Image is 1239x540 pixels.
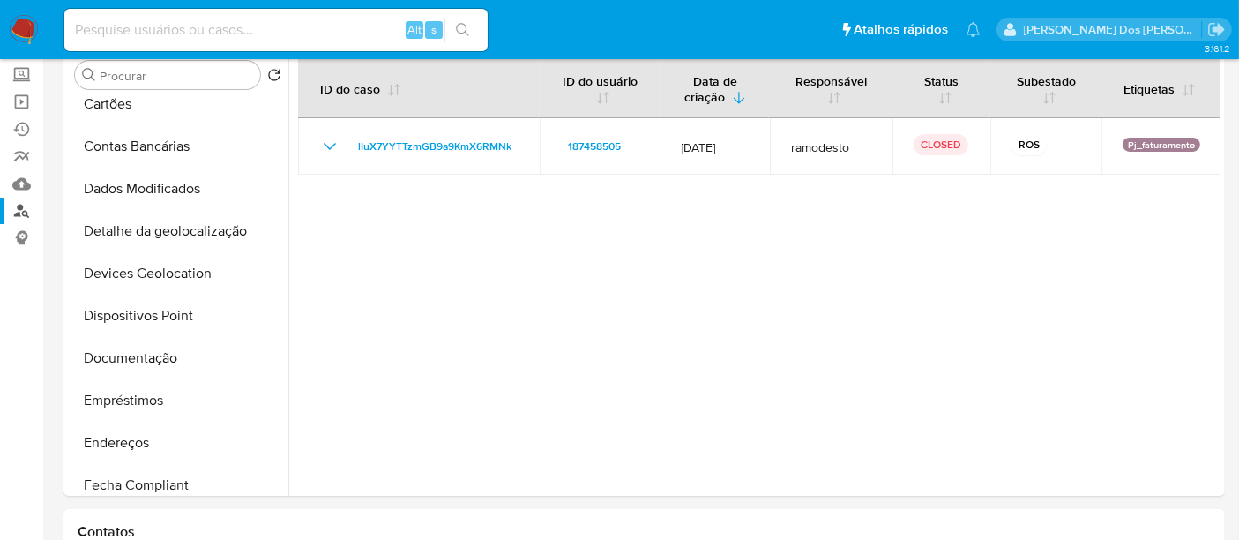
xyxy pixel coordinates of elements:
[431,21,437,38] span: s
[68,252,288,295] button: Devices Geolocation
[68,464,288,506] button: Fecha Compliant
[68,295,288,337] button: Dispositivos Point
[64,19,488,41] input: Pesquise usuários ou casos...
[68,337,288,379] button: Documentação
[267,68,281,87] button: Retornar ao pedido padrão
[68,379,288,422] button: Empréstimos
[1205,41,1230,56] span: 3.161.2
[1024,21,1202,38] p: renato.lopes@mercadopago.com.br
[68,210,288,252] button: Detalhe da geolocalização
[1207,20,1226,39] a: Sair
[444,18,481,42] button: search-icon
[68,168,288,210] button: Dados Modificados
[68,125,288,168] button: Contas Bancárias
[407,21,422,38] span: Alt
[100,68,253,84] input: Procurar
[854,20,948,39] span: Atalhos rápidos
[68,83,288,125] button: Cartões
[82,68,96,82] button: Procurar
[68,422,288,464] button: Endereços
[966,22,981,37] a: Notificações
